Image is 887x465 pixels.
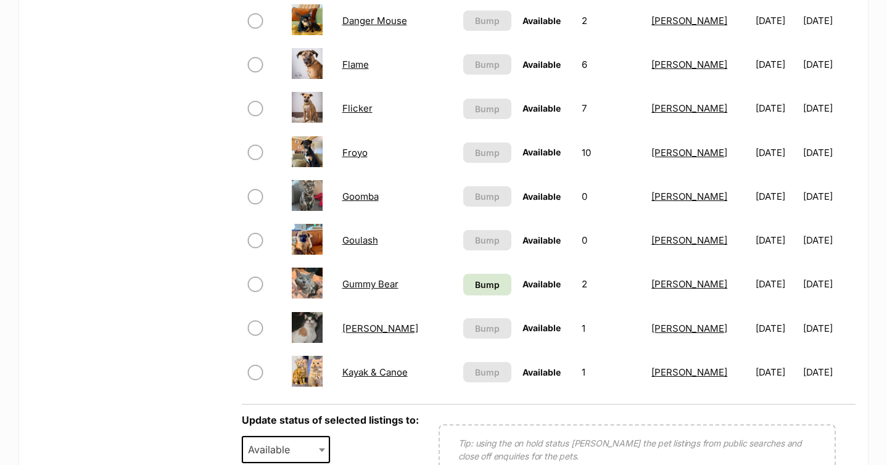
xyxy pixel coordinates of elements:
span: Bump [475,190,500,203]
a: [PERSON_NAME] [651,59,727,70]
span: Available [522,103,561,113]
button: Bump [463,186,511,207]
span: Bump [475,366,500,379]
a: Kayak & Canoe [342,366,408,378]
td: 1 [577,307,646,350]
span: Available [243,441,302,458]
a: Flicker [342,102,373,114]
a: Goulash [342,234,378,246]
span: Available [522,147,561,157]
a: [PERSON_NAME] [651,15,727,27]
span: Available [522,279,561,289]
td: [DATE] [803,87,854,130]
td: 10 [577,131,646,174]
td: [DATE] [803,131,854,174]
td: 0 [577,219,646,261]
span: Available [522,15,561,26]
img: Flame [292,48,323,79]
span: Bump [475,14,500,27]
a: Gummy Bear [342,278,398,290]
button: Bump [463,10,511,31]
span: Bump [475,102,500,115]
td: [DATE] [751,87,802,130]
a: Froyo [342,147,368,158]
a: [PERSON_NAME] [651,102,727,114]
a: [PERSON_NAME] [342,323,418,334]
img: Flicker [292,92,323,123]
td: [DATE] [803,351,854,393]
button: Bump [463,362,511,382]
td: [DATE] [803,43,854,86]
label: Update status of selected listings to: [242,414,419,426]
td: [DATE] [751,351,802,393]
td: 0 [577,175,646,218]
span: Available [522,59,561,70]
span: Available [522,191,561,202]
a: Danger Mouse [342,15,407,27]
a: [PERSON_NAME] [651,366,727,378]
td: 1 [577,351,646,393]
td: [DATE] [803,219,854,261]
a: Bump [463,274,511,295]
a: [PERSON_NAME] [651,323,727,334]
span: Bump [475,278,500,291]
a: [PERSON_NAME] [651,147,727,158]
span: Bump [475,322,500,335]
button: Bump [463,230,511,250]
td: [DATE] [751,263,802,305]
span: Bump [475,234,500,247]
span: Bump [475,58,500,71]
td: [DATE] [803,263,854,305]
td: 7 [577,87,646,130]
td: [DATE] [751,307,802,350]
button: Bump [463,142,511,163]
button: Bump [463,54,511,75]
span: Available [522,323,561,333]
span: Bump [475,146,500,159]
span: Available [522,235,561,245]
td: 2 [577,263,646,305]
td: [DATE] [751,43,802,86]
td: [DATE] [751,219,802,261]
td: [DATE] [751,131,802,174]
p: Tip: using the on hold status [PERSON_NAME] the pet listings from public searches and close off e... [458,437,816,463]
a: [PERSON_NAME] [651,278,727,290]
td: 6 [577,43,646,86]
td: [DATE] [751,175,802,218]
a: [PERSON_NAME] [651,234,727,246]
a: Goomba [342,191,379,202]
button: Bump [463,318,511,339]
a: [PERSON_NAME] [651,191,727,202]
td: [DATE] [803,175,854,218]
span: Available [242,436,331,463]
span: Available [522,367,561,377]
a: Flame [342,59,369,70]
button: Bump [463,99,511,119]
td: [DATE] [803,307,854,350]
